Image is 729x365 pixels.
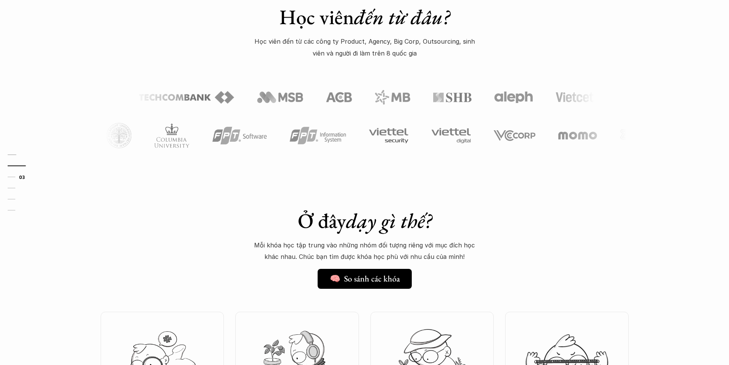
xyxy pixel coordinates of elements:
[346,207,432,234] em: dạy gì thế?
[330,274,400,284] h5: 🧠 So sánh các khóa
[318,269,412,289] a: 🧠 So sánh các khóa
[250,36,479,59] p: Học viên đến từ các công ty Product, Agency, Big Corp, Outsourcing, sinh viên và người đi làm trê...
[19,174,25,180] strong: 03
[231,5,499,29] h1: Học viên
[250,239,479,263] p: Mỗi khóa học tập trung vào những nhóm đối tượng riêng với mục đích học khác nhau. Chúc bạn tìm đư...
[231,208,499,233] h1: Ở đây
[8,172,44,182] a: 03
[354,3,450,30] em: đến từ đâu?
